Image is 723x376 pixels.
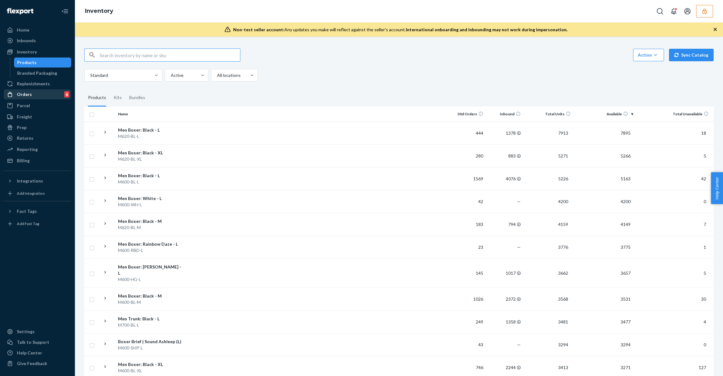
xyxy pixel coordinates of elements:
a: Products [14,58,71,68]
button: Give Feedback [4,358,71,368]
div: Replenishments [17,81,50,87]
th: 30d Orders [448,107,486,122]
span: 3481 [556,319,571,324]
a: Replenishments [4,79,71,89]
td: 794 [486,213,523,236]
div: M600-HG-L [118,276,183,283]
span: 5 [701,153,709,158]
div: M600-SHP-L [118,345,183,351]
span: — [517,199,521,204]
td: 2372 [486,288,523,310]
span: — [517,244,521,250]
span: 7 [701,222,709,227]
div: Men Boxer: Black - L [118,173,183,179]
div: Men Boxer: Black - L [118,127,183,133]
div: M600-WH-L [118,202,183,208]
span: 3294 [618,342,633,347]
div: Inventory [17,49,37,55]
div: Prep [17,124,27,131]
th: Available [573,107,636,122]
td: 1378 [486,122,523,144]
th: Name [116,107,186,122]
div: Men Trunk: Black - L [118,316,183,322]
span: 3657 [618,270,633,276]
span: 3662 [556,270,571,276]
td: 23 [448,236,486,258]
input: Active [170,72,171,78]
div: Action [638,52,659,58]
div: Boxer Brief | Sound Ashleep (L) [118,338,183,345]
td: 43 [448,333,486,356]
div: Men Boxer: Black - XL [118,361,183,368]
th: Total Unavailable [636,107,714,122]
div: Add Integration [17,191,45,196]
span: 5266 [618,153,633,158]
button: Help Center [711,172,723,204]
div: 6 [64,91,69,98]
a: Inventory [85,8,113,14]
div: Products [88,89,106,107]
th: Total Units [523,107,573,122]
div: Men Boxer: Black - M [118,218,183,224]
td: 1017 [486,258,523,288]
div: M620-BL-M [118,224,183,231]
span: 3776 [556,244,571,250]
div: M620-BL-L [118,133,183,139]
div: Returns [17,135,33,141]
div: Any updates you make will reflect against the seller's account. [233,27,568,33]
div: Branded Packaging [17,70,57,76]
span: 3294 [556,342,571,347]
button: Integrations [4,176,71,186]
a: Add Integration [4,188,71,198]
span: 3531 [618,296,633,302]
a: Inbounds [4,36,71,46]
input: All locations [216,72,217,78]
span: 5 [701,270,709,276]
span: 18 [699,130,709,136]
span: 5226 [556,176,571,181]
td: 183 [448,213,486,236]
span: 3568 [556,296,571,302]
div: M620-BL-XL [118,156,183,162]
td: 1569 [448,167,486,190]
div: M600-BL-L [118,179,183,185]
a: Add Fast Tag [4,219,71,229]
div: Men Boxer: White - L [118,195,183,202]
td: 249 [448,310,486,333]
div: M600-RBD-L [118,247,183,253]
a: Inventory [4,47,71,57]
div: Orders [17,91,32,98]
img: Flexport logo [7,8,33,14]
a: Home [4,25,71,35]
div: Billing [17,158,30,164]
span: 7913 [556,130,571,136]
span: Non-test seller account: [233,27,284,32]
span: 3413 [556,365,571,370]
a: Orders6 [4,89,71,99]
span: 30 [699,296,709,302]
span: 4159 [556,222,571,227]
div: Men Boxer: Rainbow Daze - L [118,241,183,247]
span: 42 [699,176,709,181]
td: 145 [448,258,486,288]
button: Open Search Box [654,5,666,18]
button: Action [633,49,664,61]
div: Talk to Support [17,339,49,345]
span: 4200 [556,199,571,204]
span: 3775 [618,244,633,250]
div: Parcel [17,103,30,109]
td: 1358 [486,310,523,333]
button: Open account menu [681,5,694,18]
span: 3477 [618,319,633,324]
td: 444 [448,122,486,144]
a: Prep [4,123,71,133]
div: Reporting [17,146,38,153]
a: Reporting [4,144,71,154]
div: Give Feedback [17,360,47,367]
div: Integrations [17,178,43,184]
input: Search inventory by name or sku [100,49,240,61]
div: Settings [17,328,35,335]
span: 4 [701,319,709,324]
span: 7895 [618,130,633,136]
